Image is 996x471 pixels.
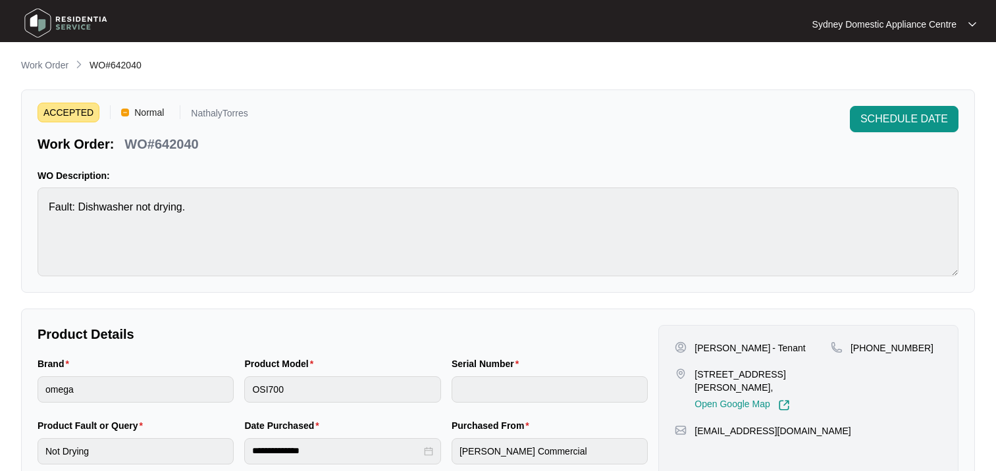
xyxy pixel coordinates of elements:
[191,109,248,122] p: NathalyTorres
[38,169,958,182] p: WO Description:
[244,376,440,403] input: Product Model
[21,59,68,72] p: Work Order
[860,111,948,127] span: SCHEDULE DATE
[244,357,319,370] label: Product Model
[38,438,234,464] input: Product Fault or Query
[38,357,74,370] label: Brand
[675,341,687,353] img: user-pin
[675,368,687,380] img: map-pin
[812,18,957,31] p: Sydney Domestic Appliance Centre
[244,419,324,432] label: Date Purchased
[38,187,958,276] textarea: Fault: Dishwasher not drying.
[38,103,99,122] span: ACCEPTED
[452,438,648,464] input: Purchased From
[831,341,843,353] img: map-pin
[38,376,234,403] input: Brand
[452,419,535,432] label: Purchased From
[38,419,148,432] label: Product Fault or Query
[90,60,142,70] span: WO#642040
[850,106,958,132] button: SCHEDULE DATE
[121,109,129,116] img: Vercel Logo
[851,341,933,355] p: [PHONE_NUMBER]
[695,399,789,411] a: Open Google Map
[452,357,524,370] label: Serial Number
[778,399,790,411] img: Link-External
[695,341,805,355] p: [PERSON_NAME] - Tenant
[18,59,71,73] a: Work Order
[74,59,84,70] img: chevron-right
[124,135,198,153] p: WO#642040
[129,103,169,122] span: Normal
[38,325,648,343] p: Product Details
[968,21,976,28] img: dropdown arrow
[252,444,421,458] input: Date Purchased
[452,376,648,403] input: Serial Number
[20,3,112,43] img: residentia service logo
[695,368,831,394] p: [STREET_ADDRESS][PERSON_NAME],
[38,135,114,153] p: Work Order:
[675,424,687,436] img: map-pin
[695,424,851,437] p: [EMAIL_ADDRESS][DOMAIN_NAME]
